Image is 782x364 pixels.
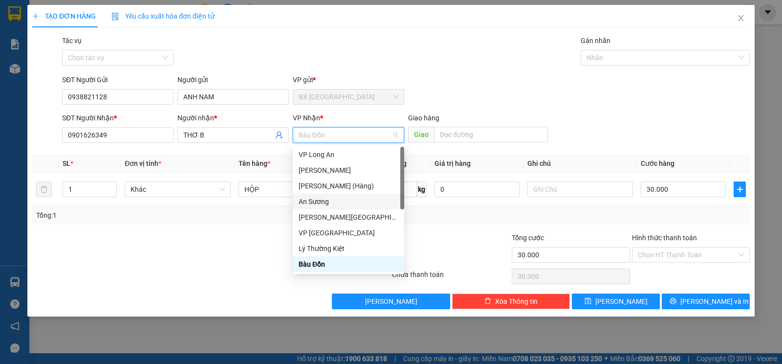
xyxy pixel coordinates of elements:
[62,113,174,123] div: SĐT Người Nhận
[734,182,746,197] button: plus
[36,210,303,221] div: Tổng: 1
[299,212,398,223] div: [PERSON_NAME][GEOGRAPHIC_DATA]
[408,127,434,142] span: Giao
[111,12,215,20] span: Yêu cầu xuất hóa đơn điện tử
[512,234,544,242] span: Tổng cước
[125,159,161,167] span: Đơn vị tính
[293,241,404,256] div: Lý Thường Kiệt
[62,37,82,45] label: Tác vụ
[434,159,471,167] span: Giá trị hàng
[293,209,404,225] div: Dương Minh Châu
[434,182,520,197] input: 0
[484,297,491,305] span: delete
[332,294,450,309] button: [PERSON_NAME]
[299,259,398,270] div: Bàu Đồn
[727,5,755,32] button: Close
[239,159,270,167] span: Tên hàng
[293,225,404,241] div: VP Tân Bình
[293,147,404,162] div: VP Long An
[275,131,283,139] span: user-add
[62,74,174,85] div: SĐT Người Gửi
[130,182,224,197] span: Khác
[32,12,96,20] span: TẠO ĐƠN HÀNG
[299,196,398,207] div: An Sương
[632,234,697,242] label: Hình thức thanh toán
[299,128,398,142] span: Bàu Đồn
[417,182,427,197] span: kg
[670,297,676,305] span: printer
[527,182,633,197] input: Ghi Chú
[585,297,591,305] span: save
[32,13,39,20] span: plus
[641,159,674,167] span: Cước hàng
[662,294,750,309] button: printer[PERSON_NAME] và In
[36,182,52,197] button: delete
[299,165,398,176] div: [PERSON_NAME]
[299,243,398,254] div: Lý Thường Kiệt
[734,185,745,193] span: plus
[63,159,70,167] span: SL
[495,296,538,307] span: Xóa Thông tin
[365,296,417,307] span: [PERSON_NAME]
[391,269,511,286] div: Chưa thanh toán
[299,149,398,160] div: VP Long An
[737,14,745,22] span: close
[572,294,660,309] button: save[PERSON_NAME]
[293,256,404,272] div: Bàu Đồn
[293,74,404,85] div: VP gửi
[111,13,119,21] img: icon
[177,74,289,85] div: Người gửi
[293,178,404,194] div: Mỹ Hương (Hàng)
[299,90,398,104] span: BX Tân Châu
[523,154,637,173] th: Ghi chú
[177,113,289,123] div: Người nhận
[452,294,570,309] button: deleteXóa Thông tin
[293,194,404,209] div: An Sương
[680,296,749,307] span: [PERSON_NAME] và In
[293,114,320,122] span: VP Nhận
[239,182,344,197] input: VD: Bàn, Ghế
[299,227,398,238] div: VP [GEOGRAPHIC_DATA]
[408,114,439,122] span: Giao hàng
[299,181,398,191] div: [PERSON_NAME] (Hàng)
[293,162,404,178] div: Mỹ Hương
[595,296,648,307] span: [PERSON_NAME]
[581,37,610,45] label: Gán nhãn
[434,127,548,142] input: Dọc đường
